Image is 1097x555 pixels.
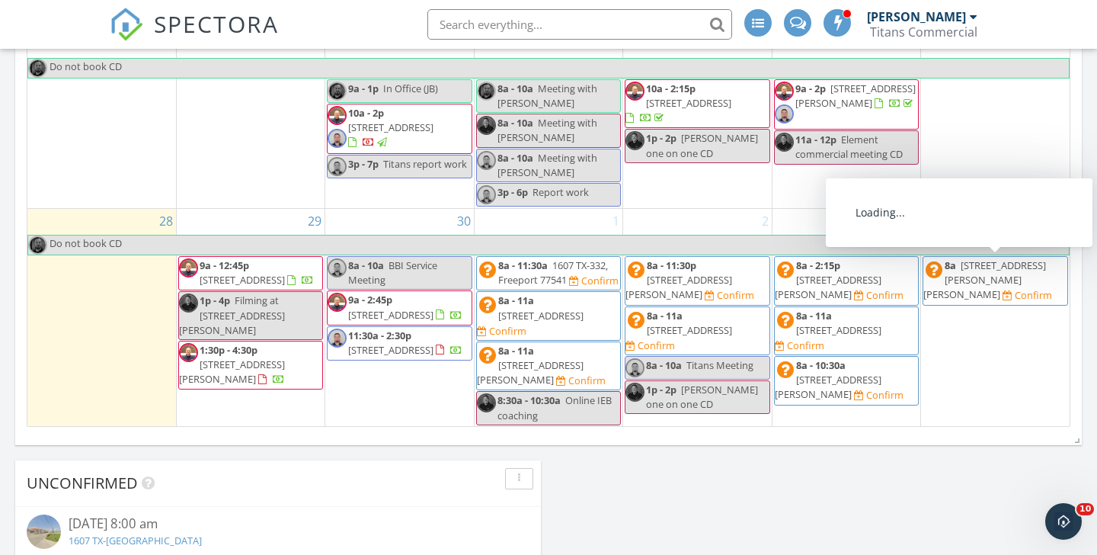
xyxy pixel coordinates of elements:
span: 10a - 2:15p [646,82,696,95]
td: Go to September 25, 2025 [623,31,772,208]
img: jbh_screenshot_20220303_110101.jpg [28,236,47,255]
a: 11:30a - 2:30p [STREET_ADDRESS] [327,326,472,361]
span: [STREET_ADDRESS][PERSON_NAME] [179,358,285,386]
a: 8a [STREET_ADDRESS][PERSON_NAME][PERSON_NAME] [923,258,1046,301]
a: 8a - 10:30a [STREET_ADDRESS][PERSON_NAME] Confirm [774,356,919,406]
a: 8a - 11a [STREET_ADDRESS] [498,294,584,322]
span: [STREET_ADDRESS] [647,323,732,337]
span: 8a - 11a [498,344,534,358]
a: 10a - 2:15p [STREET_ADDRESS] [625,79,769,129]
span: [STREET_ADDRESS][PERSON_NAME] [795,82,916,110]
a: 8a - 11:30p [STREET_ADDRESS][PERSON_NAME] Confirm [625,256,769,306]
td: Go to September 21, 2025 [27,31,176,208]
span: [STREET_ADDRESS][PERSON_NAME][PERSON_NAME] [923,258,1046,301]
span: Online IEB coaching [497,393,612,422]
a: 1:30p - 4:30p [STREET_ADDRESS][PERSON_NAME] [179,343,285,386]
a: 9a - 12:45p [STREET_ADDRESS] [178,256,323,290]
a: Go to September 29, 2025 [305,209,325,233]
a: Go to October 1, 2025 [609,209,622,233]
div: Confirm [866,389,904,401]
span: 3p - 6p [497,185,528,199]
a: 8a - 11a [STREET_ADDRESS] [647,309,732,337]
img: jbh_screenshot_20220303_110101.jpg [328,82,347,101]
a: SPECTORA [110,21,279,53]
a: 1607 TX-[GEOGRAPHIC_DATA] [69,534,202,547]
input: Search everything... [427,9,732,40]
span: [PERSON_NAME] one on one CD [646,383,758,411]
span: Meeting with [PERSON_NAME] [497,151,597,179]
td: Go to September 24, 2025 [474,31,622,208]
span: 1:30p - 4:30p [200,343,257,357]
span: 11a - 12p [795,133,836,146]
a: 10a - 2:15p [STREET_ADDRESS] [625,82,731,124]
img: b_bgroup_kk.jpg [328,293,347,312]
a: Confirm [569,274,619,288]
a: 8a - 11:30a 1607 TX-332, Freeport 77541 [498,258,608,287]
a: 8a - 11:30a 1607 TX-332, Freeport 77541 Confirm [476,256,621,290]
span: 11:30a - 2:30p [348,329,411,342]
img: 20250923_171449.jpg [328,258,347,277]
span: 8a - 10a [497,151,533,165]
a: 9a - 12:45p [STREET_ADDRESS] [200,258,314,287]
td: Go to September 23, 2025 [325,31,474,208]
span: 8:30a - 10:30a [497,393,561,407]
img: chad.jpg [625,131,644,150]
span: [STREET_ADDRESS] [348,343,433,357]
div: Confirm [717,289,754,301]
div: [PERSON_NAME] [867,9,966,24]
img: 20250923_171449.jpg [328,329,347,348]
a: Confirm [705,288,754,303]
td: Go to September 28, 2025 [27,208,176,426]
span: 8a - 10a [497,82,533,95]
span: 1p - 4p [200,294,230,307]
a: 8a [STREET_ADDRESS][PERSON_NAME][PERSON_NAME] Confirm [923,256,1068,306]
span: Filming at [STREET_ADDRESS][PERSON_NAME] [179,294,285,336]
span: [STREET_ADDRESS] [200,273,285,287]
a: 9a - 2p [STREET_ADDRESS][PERSON_NAME] [774,79,919,130]
span: [STREET_ADDRESS][PERSON_NAME] [625,273,732,301]
span: Report work [533,185,589,199]
a: Confirm [556,374,606,388]
span: 3p - 7p [348,157,379,171]
a: 8a - 11a [STREET_ADDRESS] Confirm [774,306,919,356]
td: Go to September 29, 2025 [176,208,325,426]
a: 8a - 11a [STREET_ADDRESS] [796,309,881,337]
a: Go to October 2, 2025 [759,209,772,233]
span: Meeting with [PERSON_NAME] [497,82,597,110]
a: Confirm [854,288,904,303]
span: 8a - 11a [796,309,832,322]
a: 8a - 10:30a [STREET_ADDRESS][PERSON_NAME] [775,358,881,401]
img: streetview [27,515,61,549]
img: 20250923_171449.jpg [477,185,496,204]
td: Go to September 26, 2025 [772,31,920,208]
span: [STREET_ADDRESS][PERSON_NAME] [775,273,881,301]
span: [STREET_ADDRESS] [646,96,731,110]
span: 1p - 2p [646,383,676,396]
a: Go to September 28, 2025 [156,209,176,233]
div: Confirm [638,339,675,351]
span: [STREET_ADDRESS] [348,120,433,134]
span: 8a - 2:15p [796,258,840,272]
img: jbh_screenshot_20220303_110101.jpg [477,82,496,101]
a: Confirm [854,388,904,403]
td: Go to September 22, 2025 [176,31,325,208]
img: 20250923_171449.jpg [328,129,347,148]
img: 20250923_171449.jpg [328,157,347,176]
img: 20250923_171449.jpg [477,151,496,170]
span: 9a - 1p [348,82,379,95]
a: 9a - 2:45p [STREET_ADDRESS] [348,293,462,321]
td: Go to September 30, 2025 [325,208,474,426]
span: 1p - 2p [646,131,676,145]
span: 8a - 11:30p [647,258,696,272]
div: Confirm [568,374,606,387]
span: In Office (JB) [383,82,438,95]
span: 8a - 10:30a [796,358,846,372]
span: [STREET_ADDRESS] [796,323,881,337]
span: [STREET_ADDRESS][PERSON_NAME] [477,358,584,387]
a: Go to October 4, 2025 [1057,209,1070,233]
a: Go to September 30, 2025 [454,209,474,233]
span: 8a - 11a [647,309,683,322]
td: Go to October 3, 2025 [772,208,920,426]
a: Confirm [477,324,526,338]
td: Go to October 1, 2025 [474,208,622,426]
